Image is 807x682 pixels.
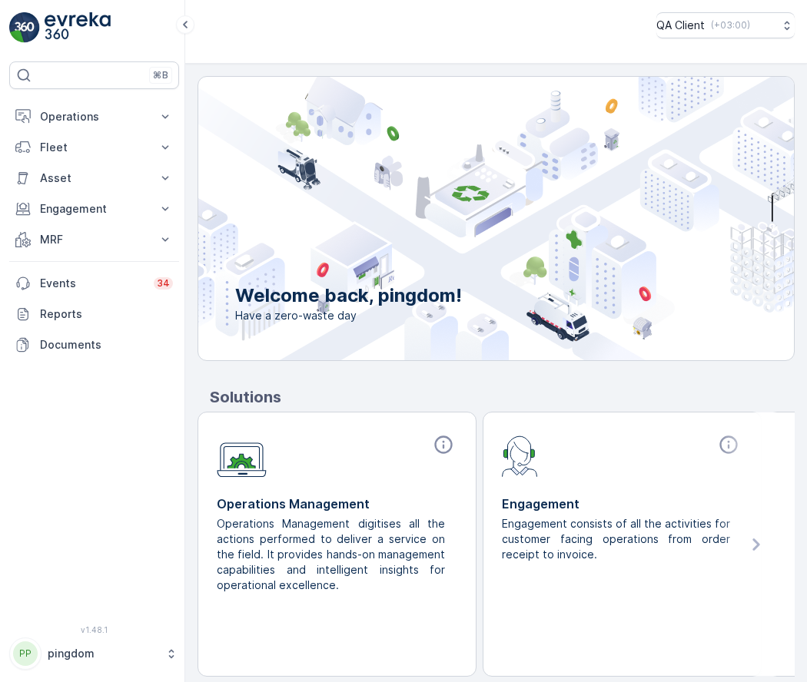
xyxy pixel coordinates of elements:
[40,337,173,353] p: Documents
[40,170,148,186] p: Asset
[9,625,179,634] span: v 1.48.1
[9,637,179,670] button: PPpingdom
[9,224,179,255] button: MRF
[40,276,144,291] p: Events
[502,495,742,513] p: Engagement
[9,194,179,224] button: Engagement
[656,12,795,38] button: QA Client(+03:00)
[9,299,179,329] a: Reports
[48,646,158,661] p: pingdom
[40,109,148,124] p: Operations
[40,140,148,155] p: Fleet
[45,12,111,43] img: logo_light-DOdMpM7g.png
[235,308,462,323] span: Have a zero-waste day
[129,77,794,360] img: city illustration
[9,163,179,194] button: Asset
[9,268,179,299] a: Events34
[40,306,173,322] p: Reports
[502,516,730,562] p: Engagement consists of all the activities for customer facing operations from order receipt to in...
[9,101,179,132] button: Operations
[217,516,445,593] p: Operations Management digitises all the actions performed to deliver a service on the field. It p...
[9,329,179,360] a: Documents
[9,12,40,43] img: logo
[711,19,750,31] p: ( +03:00 )
[9,132,179,163] button: Fleet
[502,434,538,477] img: module-icon
[157,277,170,290] p: 34
[153,69,168,81] p: ⌘B
[210,386,795,409] p: Solutions
[235,283,462,308] p: Welcome back, pingdom!
[40,232,148,247] p: MRF
[217,434,267,478] img: module-icon
[40,201,148,217] p: Engagement
[13,641,38,666] div: PP
[217,495,457,513] p: Operations Management
[656,18,705,33] p: QA Client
